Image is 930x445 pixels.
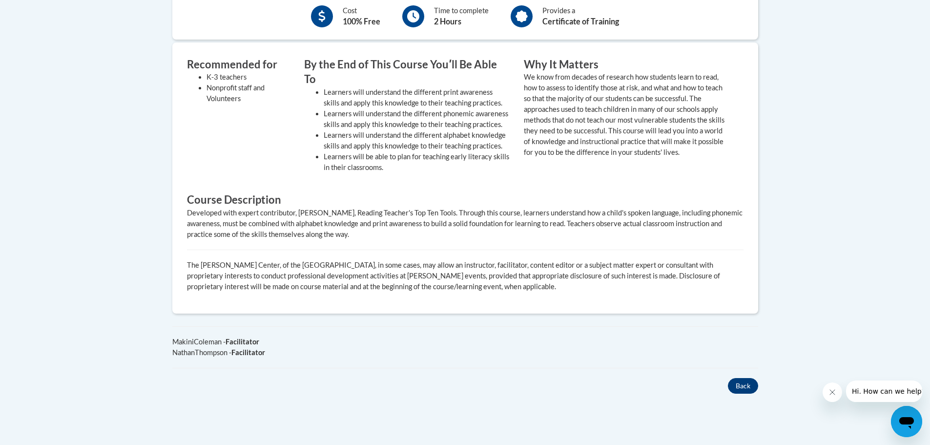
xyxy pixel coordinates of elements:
span: Hi. How can we help? [6,7,79,15]
b: Certificate of Training [542,17,619,26]
li: Learners will understand the different print awareness skills and apply this knowledge to their t... [324,87,509,108]
li: Nonprofit staff and Volunteers [207,83,289,104]
h3: By the End of This Course Youʹll Be Able To [304,57,509,87]
p: The [PERSON_NAME] Center, of the [GEOGRAPHIC_DATA], in some cases, may allow an instructor, facil... [187,260,744,292]
iframe: Close message [823,382,842,402]
li: K-3 teachers [207,72,289,83]
iframe: Message from company [846,381,922,402]
h3: Why It Matters [524,57,729,72]
div: Developed with expert contributor, [PERSON_NAME], Reading Teacher's Top Ten Tools. Through this c... [187,208,744,240]
h3: Course Description [187,192,744,208]
p: We know from decades of research how students learn to read, how to assess to identify those at r... [524,72,729,158]
li: Learners will understand the different alphabet knowledge skills and apply this knowledge to thei... [324,130,509,151]
div: Provides a [542,5,619,27]
b: Facilitator [231,348,265,357]
div: Cost [343,5,380,27]
li: Learners will be able to plan for teaching early literacy skills in their classrooms. [324,151,509,173]
h3: Recommended for [187,57,289,72]
b: 2 Hours [434,17,461,26]
iframe: Button to launch messaging window [891,406,922,437]
div: Time to complete [434,5,489,27]
b: Facilitator [226,338,259,346]
b: 100% Free [343,17,380,26]
button: Back [728,378,758,394]
li: Learners will understand the different phonemic awareness skills and apply this knowledge to thei... [324,108,509,130]
div: MakiniColeman - [172,337,758,347]
div: NathanThompson - [172,347,758,358]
